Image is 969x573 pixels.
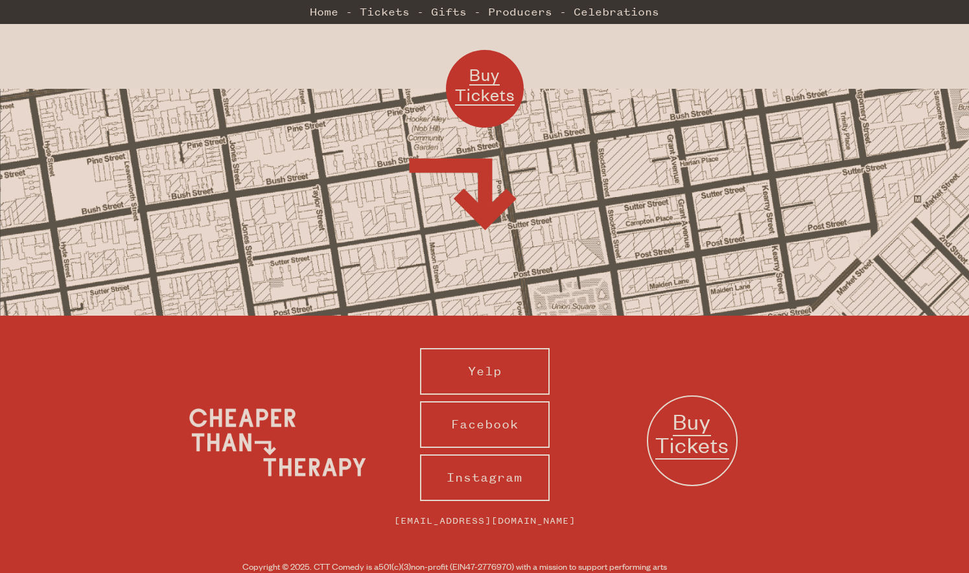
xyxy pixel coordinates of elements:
[647,395,738,486] a: Buy Tickets
[465,560,478,572] span: 47-
[420,454,550,501] a: Instagram
[180,393,375,491] img: Cheaper Than Therapy
[655,407,729,460] span: Buy Tickets
[446,50,524,128] a: Buy Tickets
[420,348,550,395] a: Yelp
[379,560,411,572] span: 501(c)(3)
[455,64,515,106] span: Buy Tickets
[381,508,589,534] a: [EMAIL_ADDRESS][DOMAIN_NAME]
[420,401,550,448] a: Facebook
